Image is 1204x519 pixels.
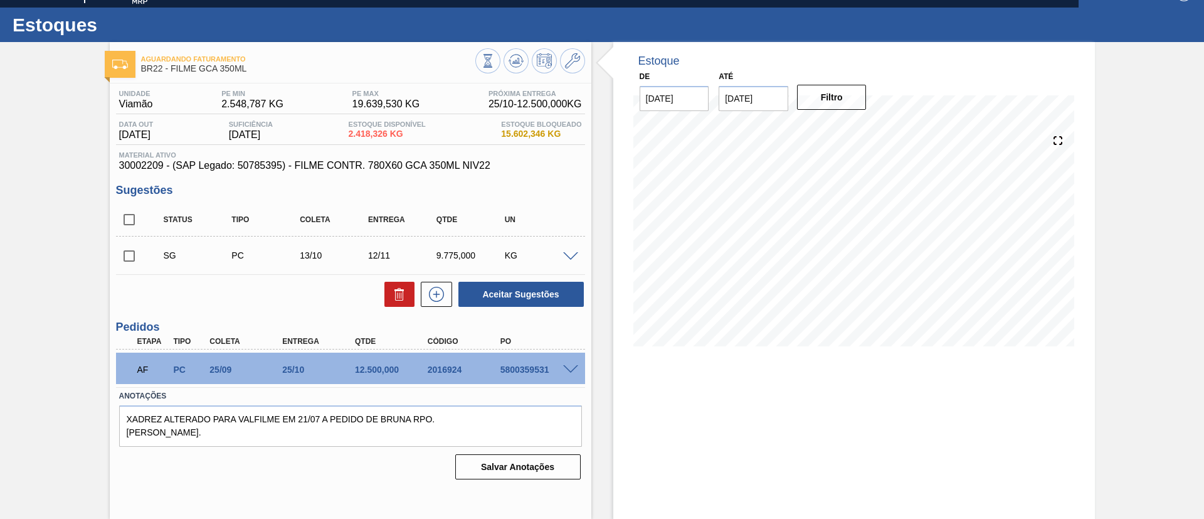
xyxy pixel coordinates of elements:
div: Tipo [228,215,304,224]
label: Anotações [119,387,582,405]
div: Entrega [279,337,361,346]
span: [DATE] [119,129,154,141]
div: Estoque [638,55,680,68]
div: 12.500,000 [352,365,433,375]
button: Filtro [797,85,867,110]
div: 2016924 [425,365,506,375]
span: PE MAX [352,90,420,97]
div: PO [497,337,579,346]
label: Até [719,72,733,81]
span: 2.418,326 KG [349,129,426,139]
button: Ir ao Master Data / Geral [560,48,585,73]
span: 25/10 - 12.500,000 KG [488,99,582,110]
span: [DATE] [229,129,273,141]
span: 2.548,787 KG [221,99,283,110]
label: De [640,72,650,81]
div: Código [425,337,506,346]
div: KG [502,250,578,260]
div: 9.775,000 [433,250,509,260]
span: Estoque Bloqueado [501,120,581,128]
div: Qtde [433,215,509,224]
span: Data out [119,120,154,128]
div: Coleta [297,215,372,224]
div: Pedido de Compra [228,250,304,260]
div: 25/09/2025 [206,365,288,375]
button: Aceitar Sugestões [458,282,584,307]
span: Aguardando Faturamento [141,55,475,63]
span: Suficiência [229,120,273,128]
div: 12/11/2025 [365,250,441,260]
div: Qtde [352,337,433,346]
div: Excluir Sugestões [378,282,415,307]
span: Estoque Disponível [349,120,426,128]
input: dd/mm/yyyy [640,86,709,111]
span: Unidade [119,90,153,97]
div: Entrega [365,215,441,224]
img: Ícone [112,60,128,69]
div: Status [161,215,236,224]
span: BR22 - FILME GCA 350ML [141,64,475,73]
textarea: XADREZ ALTERADO PARA VALFILME EM 21/07 A PEDIDO DE BRUNA RPO. [PERSON_NAME]. [119,405,582,447]
button: Programar Estoque [532,48,557,73]
div: 13/10/2025 [297,250,372,260]
div: 25/10/2025 [279,365,361,375]
div: Nova sugestão [415,282,452,307]
button: Salvar Anotações [455,454,581,479]
p: AF [137,365,169,375]
h3: Pedidos [116,321,585,334]
h1: Estoques [13,18,235,32]
span: Material ativo [119,151,582,159]
span: Viamão [119,99,153,110]
h3: Sugestões [116,184,585,197]
div: 5800359531 [497,365,579,375]
div: Tipo [170,337,208,346]
div: Aguardando Faturamento [134,356,172,383]
div: Coleta [206,337,288,346]
div: Aceitar Sugestões [452,281,585,308]
button: Visão Geral dos Estoques [475,48,500,73]
span: Próxima Entrega [488,90,582,97]
div: Sugestão Criada [161,250,236,260]
span: 30002209 - (SAP Legado: 50785395) - FILME CONTR. 780X60 GCA 350ML NIV22 [119,160,582,171]
button: Atualizar Gráfico [504,48,529,73]
span: 15.602,346 KG [501,129,581,139]
span: PE MIN [221,90,283,97]
span: 19.639,530 KG [352,99,420,110]
div: Etapa [134,337,172,346]
input: dd/mm/yyyy [719,86,788,111]
div: UN [502,215,578,224]
div: Pedido de Compra [170,365,208,375]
